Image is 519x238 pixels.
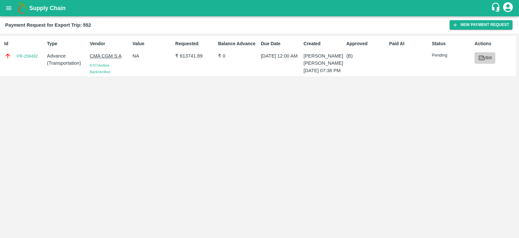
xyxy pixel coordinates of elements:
[491,2,502,14] div: customer-support
[475,40,515,47] p: Actions
[389,40,429,47] p: Paid At
[475,52,495,64] a: Bill
[4,40,44,47] p: Id
[16,2,29,15] img: logo
[90,63,109,67] span: KYC Verified
[304,52,344,67] p: [PERSON_NAME] [PERSON_NAME]
[47,52,87,59] p: Advance
[90,70,110,74] span: Bank Verified
[1,1,16,16] button: open drawer
[175,40,215,47] p: Requested
[218,52,258,59] p: ₹ 0
[218,40,258,47] p: Balance Advance
[304,67,344,74] p: [DATE] 07:38 PM
[346,52,387,59] p: (B)
[502,1,514,15] div: account of current user
[304,40,344,47] p: Created
[261,52,301,59] p: [DATE] 12:00 AM
[29,5,66,11] b: Supply Chain
[90,52,130,59] p: CMA CGM S A
[29,4,491,13] a: Supply Chain
[47,59,87,67] p: ( Transportation )
[132,52,173,59] p: NA
[346,40,387,47] p: Approved
[5,22,91,28] b: Payment Request for Export Trip: 552
[17,53,38,59] a: PR-259492
[175,52,215,59] p: ₹ 613741.89
[432,40,472,47] p: Status
[432,52,472,59] p: Pending
[47,40,87,47] p: Type
[261,40,301,47] p: Due Date
[450,20,513,30] button: New Payment Request
[90,40,130,47] p: Vendor
[132,40,173,47] p: Value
